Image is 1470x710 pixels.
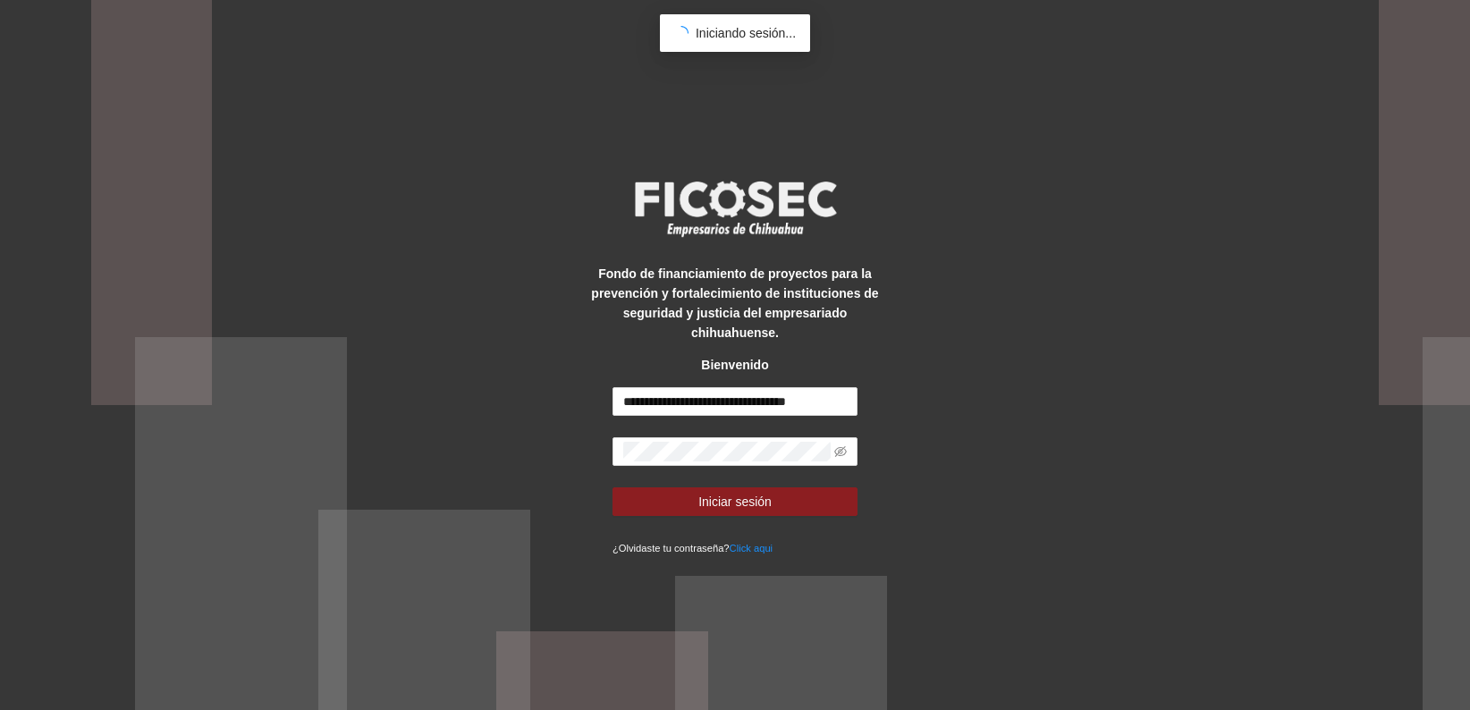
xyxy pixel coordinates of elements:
span: Iniciando sesión... [696,26,796,40]
span: eye-invisible [834,445,847,458]
a: Click aqui [730,543,773,554]
strong: Bienvenido [701,358,768,372]
span: loading [674,26,689,40]
img: logo [623,175,847,241]
small: ¿Olvidaste tu contraseña? [612,543,773,554]
button: Iniciar sesión [612,487,857,516]
strong: Fondo de financiamiento de proyectos para la prevención y fortalecimiento de instituciones de seg... [591,266,878,340]
span: Iniciar sesión [698,492,772,511]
